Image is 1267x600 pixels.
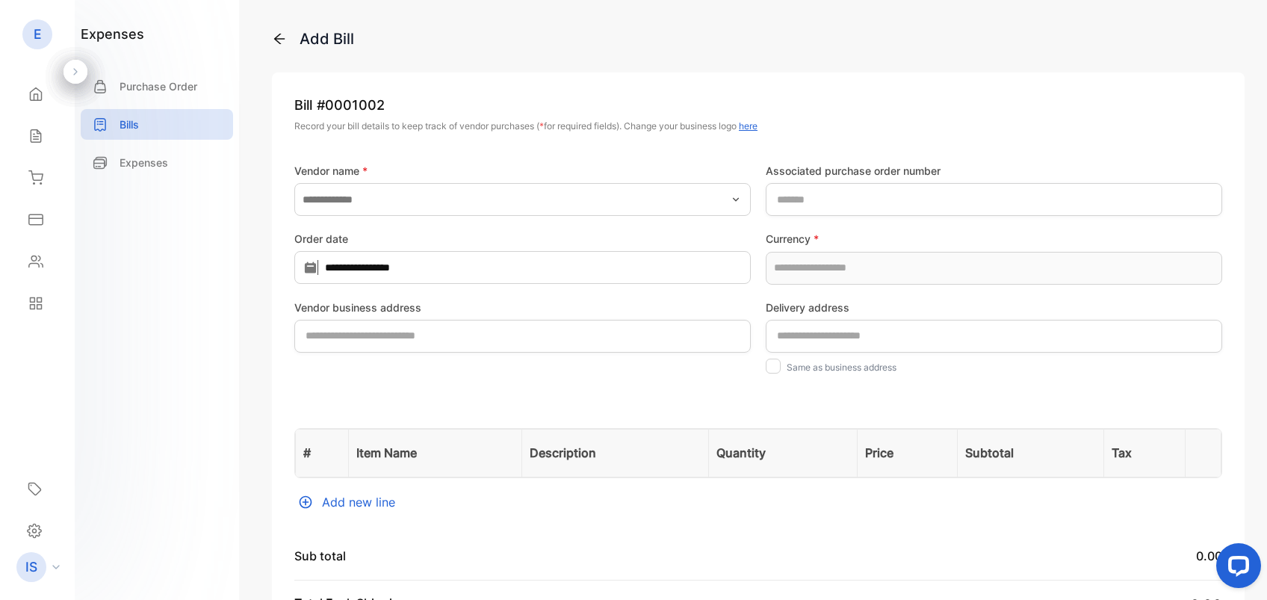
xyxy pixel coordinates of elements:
span: 0.00 [1196,548,1222,563]
th: Description [521,429,709,477]
div: Add Bill [300,28,354,50]
h1: expenses [81,24,144,44]
th: Price [857,429,957,477]
th: # [296,429,349,477]
p: Sub total [294,547,346,565]
label: Delivery address [766,300,1222,315]
th: Quantity [709,429,857,477]
span: here [739,120,758,132]
label: Currency [766,231,1222,247]
a: Bills [81,109,233,140]
p: Expenses [120,155,168,170]
div: Add new line [294,493,1222,511]
label: Associated purchase order number [766,163,1222,179]
th: Subtotal [957,429,1103,477]
p: Bill [294,95,1222,115]
span: Change your business logo [624,120,758,132]
span: # 0001002 [317,95,385,115]
th: Item Name [348,429,521,477]
a: Purchase Order [81,71,233,102]
label: Vendor business address [294,300,751,315]
label: Vendor name [294,163,751,179]
label: Order date [294,231,751,247]
p: Record your bill details to keep track of vendor purchases ( for required fields). [294,120,1222,133]
th: Tax [1103,429,1185,477]
iframe: LiveChat chat widget [1204,537,1267,600]
p: E [34,25,42,44]
a: Expenses [81,147,233,178]
p: IS [25,557,37,577]
p: Bills [120,117,139,132]
label: Same as business address [787,362,896,373]
p: Purchase Order [120,78,197,94]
